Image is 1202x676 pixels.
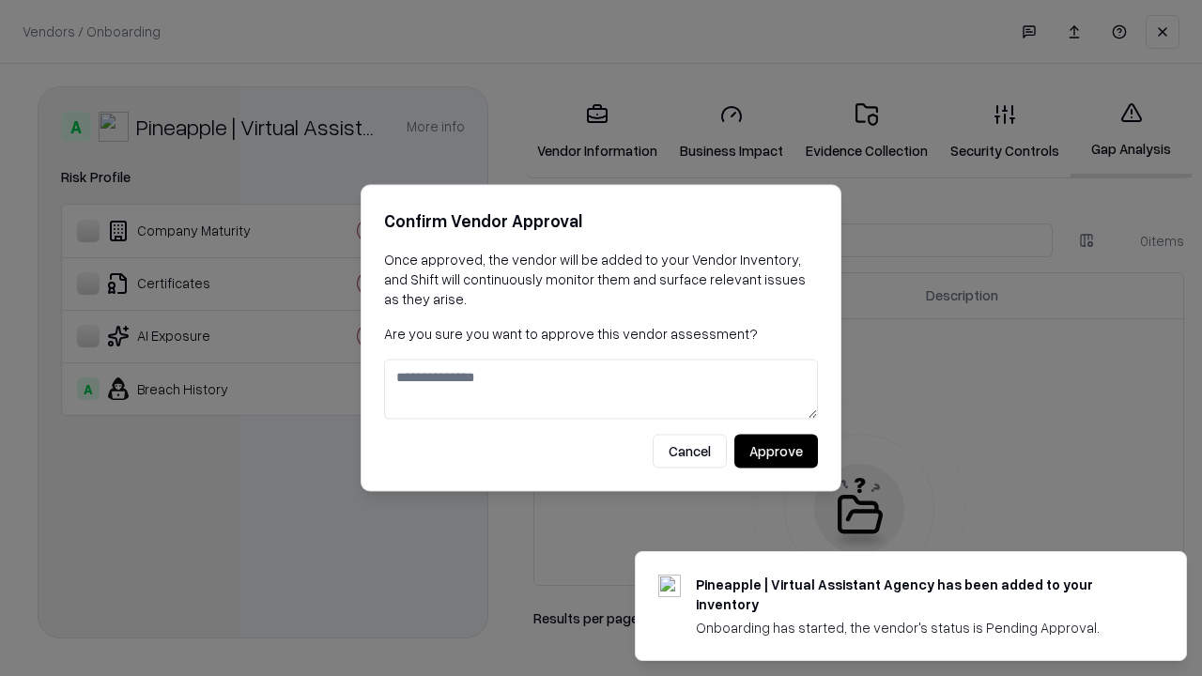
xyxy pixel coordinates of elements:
[384,324,818,344] p: Are you sure you want to approve this vendor assessment?
[696,618,1141,638] div: Onboarding has started, the vendor's status is Pending Approval.
[658,575,681,597] img: trypineapple.com
[384,207,818,235] h2: Confirm Vendor Approval
[696,575,1141,614] div: Pineapple | Virtual Assistant Agency has been added to your inventory
[384,250,818,309] p: Once approved, the vendor will be added to your Vendor Inventory, and Shift will continuously mon...
[734,435,818,469] button: Approve
[653,435,727,469] button: Cancel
